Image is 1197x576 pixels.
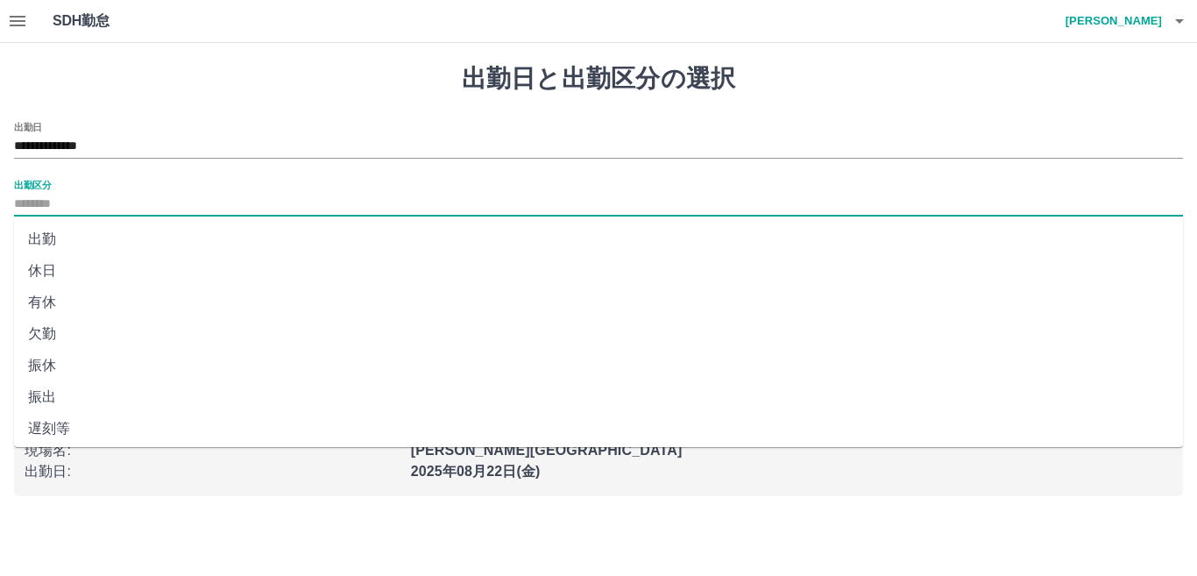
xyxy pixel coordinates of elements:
[14,350,1183,381] li: 振休
[25,461,400,482] p: 出勤日 :
[411,464,541,479] b: 2025年08月22日(金)
[14,413,1183,444] li: 遅刻等
[14,64,1183,94] h1: 出勤日と出勤区分の選択
[14,287,1183,318] li: 有休
[14,255,1183,287] li: 休日
[14,381,1183,413] li: 振出
[14,224,1183,255] li: 出勤
[14,178,51,191] label: 出勤区分
[14,120,42,133] label: 出勤日
[14,318,1183,350] li: 欠勤
[14,444,1183,476] li: 休業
